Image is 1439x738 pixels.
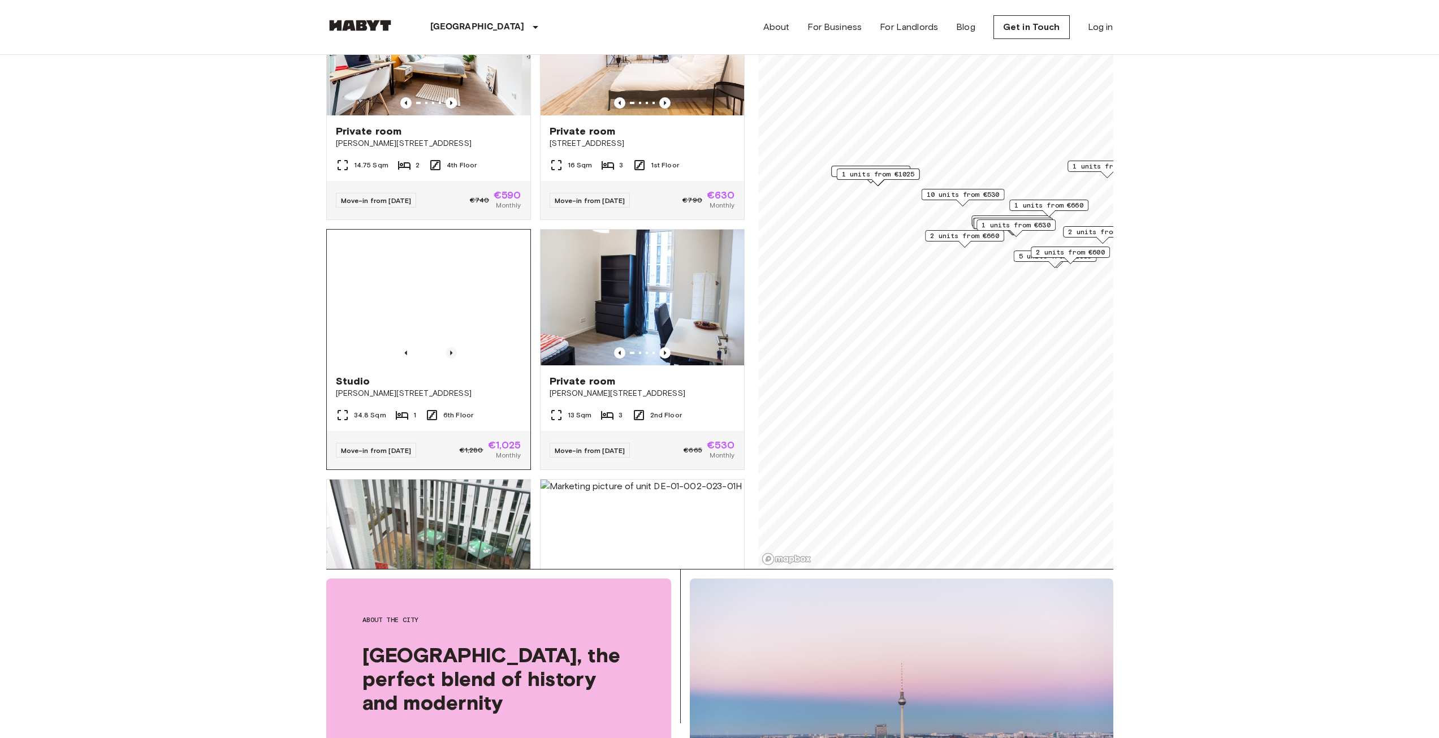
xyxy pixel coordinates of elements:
span: Move-in from [DATE] [341,446,412,455]
span: Move-in from [DATE] [555,446,625,455]
button: Previous image [614,347,625,359]
img: Marketing picture of unit DE-01-490-606-001 [327,230,530,365]
a: Log in [1088,20,1113,34]
span: 6th Floor [443,410,473,420]
span: [GEOGRAPHIC_DATA], the perfect blend of history and modernity [362,643,635,714]
span: Move-in from [DATE] [555,196,625,205]
img: Marketing picture of unit DE-01-002-023-01H [541,480,744,615]
button: Previous image [614,97,625,109]
span: 1 units from €630 [982,220,1051,230]
span: Monthly [710,450,734,460]
span: 14.75 Sqm [354,160,388,170]
div: Map marker [831,166,910,183]
a: About [763,20,790,34]
button: Previous image [446,347,457,359]
p: [GEOGRAPHIC_DATA] [430,20,525,34]
span: €740 [470,195,489,205]
span: 1 units from €980 [1073,161,1142,171]
span: 1 units from €640 [979,218,1048,228]
span: €530 [707,440,735,450]
div: Map marker [1031,247,1110,264]
button: Previous image [446,97,457,109]
span: [PERSON_NAME][STREET_ADDRESS] [336,388,521,399]
div: Map marker [921,189,1004,206]
span: 1 [413,410,416,420]
a: Previous imagePrevious imageStudio[PERSON_NAME][STREET_ADDRESS]34.8 Sqm16th FloorMove-in from [DA... [326,229,531,470]
div: Map marker [1013,251,1096,268]
span: Private room [336,124,402,138]
span: 1 units from €645 [976,216,1045,226]
span: 1 units from €590 [836,166,905,176]
a: Marketing picture of unit DE-01-302-005-03Previous imagePrevious imagePrivate room[PERSON_NAME][S... [326,479,531,720]
a: Get in Touch [993,15,1070,39]
span: 2nd Floor [650,410,682,420]
span: 5 units from €1085 [1018,251,1091,261]
a: Blog [956,20,975,34]
span: 13 Sqm [568,410,592,420]
span: 1 units from €1025 [841,169,914,179]
span: €590 [494,190,521,200]
span: 2 units from €600 [1036,247,1105,257]
span: €665 [684,445,702,455]
a: Mapbox logo [762,553,811,566]
span: €1,280 [460,445,483,455]
div: Map marker [1063,226,1142,244]
span: 3 [619,160,623,170]
span: 1 units from €660 [1014,200,1083,210]
div: Map marker [925,230,1004,248]
span: Private room [550,374,616,388]
span: 4th Floor [447,160,477,170]
div: Map marker [836,169,919,186]
button: Previous image [400,97,412,109]
a: Marketing picture of unit DE-01-002-023-01HPrevious imagePrevious imageStudio[STREET_ADDRESS]18.9... [540,479,745,720]
span: 2 units from €590 [1068,227,1137,237]
img: Habyt [326,20,394,31]
span: Private room [550,124,616,138]
img: Marketing picture of unit DE-01-302-005-01 [541,230,744,365]
span: 10 units from €530 [926,189,999,200]
img: Marketing picture of unit DE-01-302-005-03 [327,480,530,615]
span: 2 units from €660 [930,231,999,241]
span: €790 [682,195,702,205]
span: Monthly [496,450,521,460]
button: Previous image [659,97,671,109]
span: [STREET_ADDRESS] [550,138,735,149]
a: Marketing picture of unit DE-01-302-005-01Previous imagePrevious imagePrivate room[PERSON_NAME][S... [540,229,745,470]
span: €630 [707,190,735,200]
span: 2 [416,160,420,170]
div: Map marker [1068,161,1147,178]
button: Previous image [659,347,671,359]
span: 1st Floor [651,160,679,170]
span: 16 Sqm [568,160,593,170]
span: Studio [336,374,370,388]
span: [PERSON_NAME][STREET_ADDRESS] [550,388,735,399]
div: Map marker [971,215,1051,233]
span: 34.8 Sqm [354,410,386,420]
button: Previous image [400,347,412,359]
span: €1,025 [488,440,521,450]
span: About the city [362,615,635,625]
a: For Business [807,20,862,34]
div: Map marker [973,218,1052,235]
div: Map marker [976,219,1056,237]
div: Map marker [1009,200,1088,217]
a: For Landlords [880,20,938,34]
div: Map marker [974,218,1053,235]
span: Monthly [710,200,734,210]
span: Monthly [496,200,521,210]
span: Move-in from [DATE] [341,196,412,205]
span: [PERSON_NAME][STREET_ADDRESS] [336,138,521,149]
span: 3 [619,410,623,420]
